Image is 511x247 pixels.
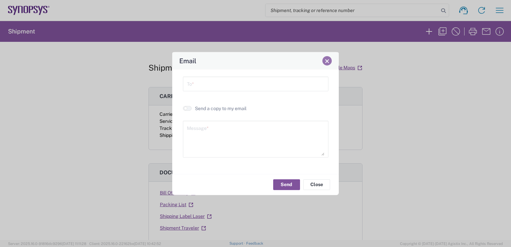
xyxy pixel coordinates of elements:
button: Close [303,179,330,190]
h4: Email [179,56,196,66]
label: Send a copy to my email [195,105,246,111]
button: Send [273,179,300,190]
button: Close [322,56,332,66]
